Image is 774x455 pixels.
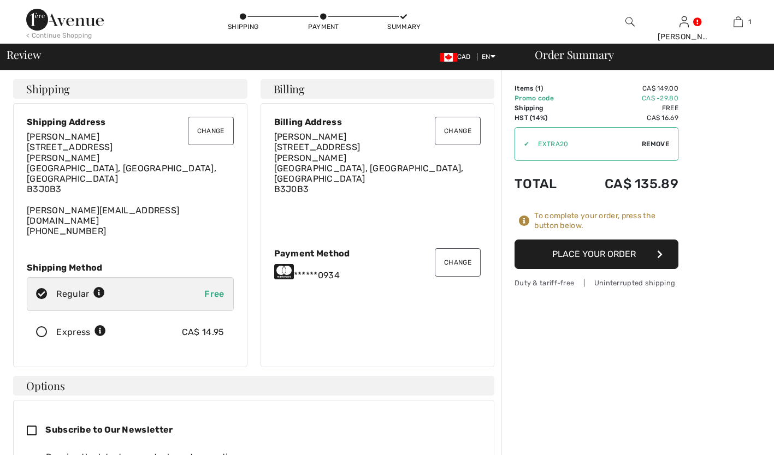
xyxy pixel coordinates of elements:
div: Billing Address [274,117,481,127]
img: search the website [625,15,635,28]
img: 1ère Avenue [26,9,104,31]
td: CA$ 149.00 [574,83,678,93]
span: [PERSON_NAME] [27,131,99,142]
div: [PERSON_NAME] [658,31,711,43]
td: Shipping [515,103,574,113]
div: Regular [56,288,105,301]
img: My Info [680,15,689,28]
span: Billing [274,83,305,94]
td: CA$ 16.69 [574,113,678,123]
span: 1 [537,85,541,92]
td: Items ( ) [515,83,574,93]
img: My Bag [734,15,743,28]
td: Free [574,103,678,113]
button: Change [435,248,481,277]
div: < Continue Shopping [26,31,92,40]
span: Subscribe to Our Newsletter [45,424,173,435]
div: Order Summary [522,49,767,60]
div: To complete your order, press the button below. [534,211,678,231]
div: Duty & tariff-free | Uninterrupted shipping [515,278,678,288]
span: Review [7,49,41,60]
div: Express [56,326,106,339]
div: CA$ 14.95 [182,326,224,339]
span: Remove [642,139,669,149]
div: Payment [307,22,340,32]
div: Shipping Method [27,262,234,273]
span: 1 [748,17,751,27]
a: 1 [712,15,765,28]
td: HST (14%) [515,113,574,123]
input: Promo code [529,128,642,160]
span: CAD [440,53,475,61]
span: EN [482,53,495,61]
h4: Options [13,376,494,396]
div: Shipping [227,22,259,32]
div: Summary [387,22,420,32]
a: Sign In [680,16,689,27]
span: [PERSON_NAME] [274,131,347,142]
div: Payment Method [274,248,481,259]
td: CA$ 135.89 [574,165,678,202]
div: [PERSON_NAME][EMAIL_ADDRESS][DOMAIN_NAME] [PHONE_NUMBER] [27,131,234,236]
button: Place Your Order [515,240,678,269]
span: [STREET_ADDRESS][PERSON_NAME] [GEOGRAPHIC_DATA], [GEOGRAPHIC_DATA], [GEOGRAPHIC_DATA] B3J0B3 [27,142,216,194]
td: CA$ -29.80 [574,93,678,103]
button: Change [435,117,481,145]
span: [STREET_ADDRESS][PERSON_NAME] [GEOGRAPHIC_DATA], [GEOGRAPHIC_DATA], [GEOGRAPHIC_DATA] B3J0B3 [274,142,464,194]
div: Shipping Address [27,117,234,127]
button: Change [188,117,234,145]
td: Promo code [515,93,574,103]
div: ✔ [515,139,529,149]
td: Total [515,165,574,202]
span: Free [204,289,224,299]
span: Shipping [26,83,70,94]
img: Canadian Dollar [440,53,457,62]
